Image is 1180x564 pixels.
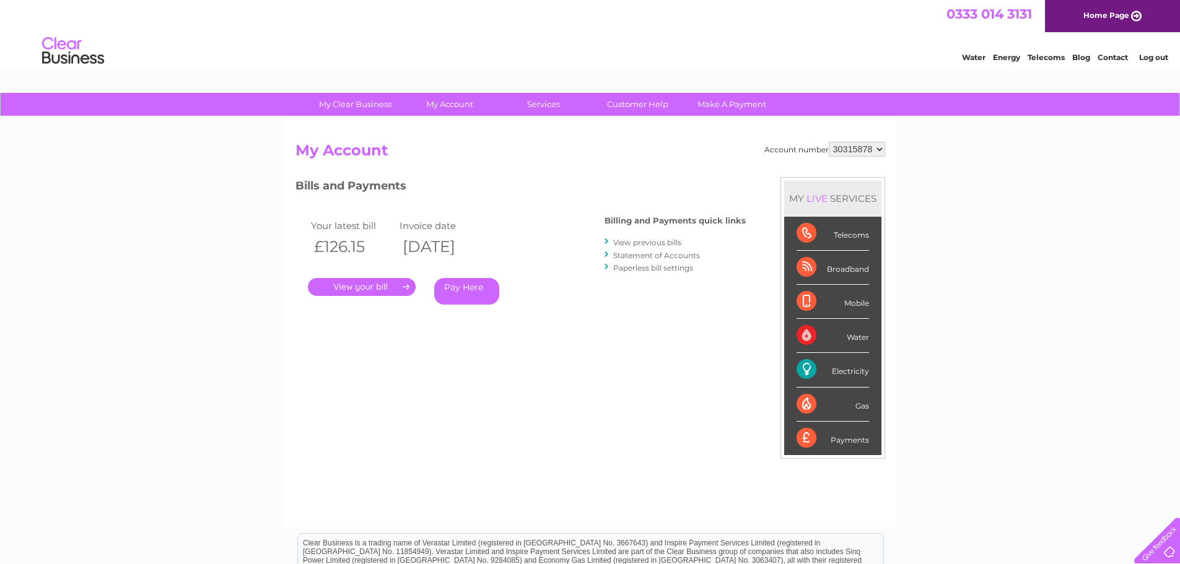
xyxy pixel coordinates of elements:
[308,217,397,234] td: Your latest bill
[42,32,105,70] img: logo.png
[946,6,1032,22] a: 0333 014 3131
[797,285,869,319] div: Mobile
[613,238,681,247] a: View previous bills
[304,93,406,116] a: My Clear Business
[605,216,746,225] h4: Billing and Payments quick links
[797,353,869,387] div: Electricity
[1098,53,1128,62] a: Contact
[681,93,783,116] a: Make A Payment
[613,263,693,272] a: Paperless bill settings
[308,278,416,296] a: .
[962,53,986,62] a: Water
[434,278,499,305] a: Pay Here
[1072,53,1090,62] a: Blog
[587,93,689,116] a: Customer Help
[1028,53,1065,62] a: Telecoms
[804,193,830,204] div: LIVE
[764,142,885,157] div: Account number
[396,217,486,234] td: Invoice date
[613,251,700,260] a: Statement of Accounts
[492,93,595,116] a: Services
[295,142,885,165] h2: My Account
[797,422,869,455] div: Payments
[797,217,869,251] div: Telecoms
[308,234,397,259] th: £126.15
[797,388,869,422] div: Gas
[295,177,746,199] h3: Bills and Payments
[797,251,869,285] div: Broadband
[298,7,883,60] div: Clear Business is a trading name of Verastar Limited (registered in [GEOGRAPHIC_DATA] No. 3667643...
[398,93,500,116] a: My Account
[784,181,881,216] div: MY SERVICES
[993,53,1020,62] a: Energy
[396,234,486,259] th: [DATE]
[1139,53,1168,62] a: Log out
[797,319,869,353] div: Water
